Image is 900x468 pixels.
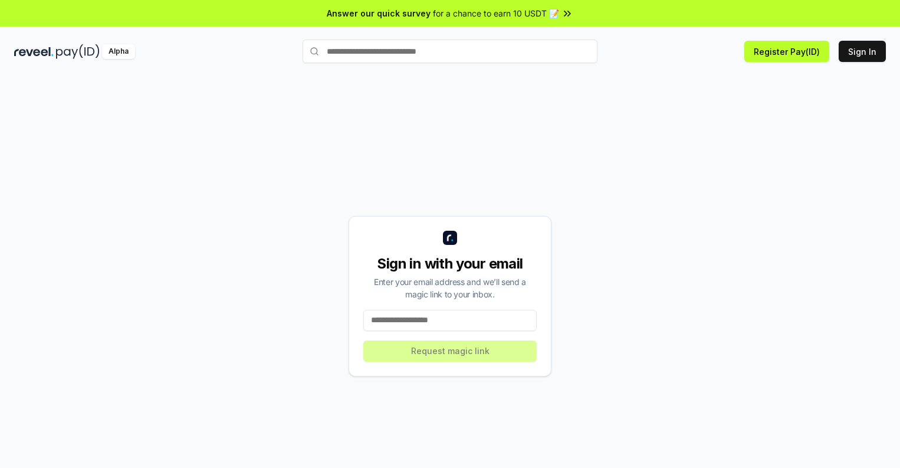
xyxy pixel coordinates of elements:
span: Answer our quick survey [327,7,431,19]
button: Register Pay(ID) [744,41,829,62]
div: Sign in with your email [363,254,537,273]
button: Sign In [839,41,886,62]
div: Enter your email address and we’ll send a magic link to your inbox. [363,276,537,300]
span: for a chance to earn 10 USDT 📝 [433,7,559,19]
img: reveel_dark [14,44,54,59]
img: logo_small [443,231,457,245]
div: Alpha [102,44,135,59]
img: pay_id [56,44,100,59]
